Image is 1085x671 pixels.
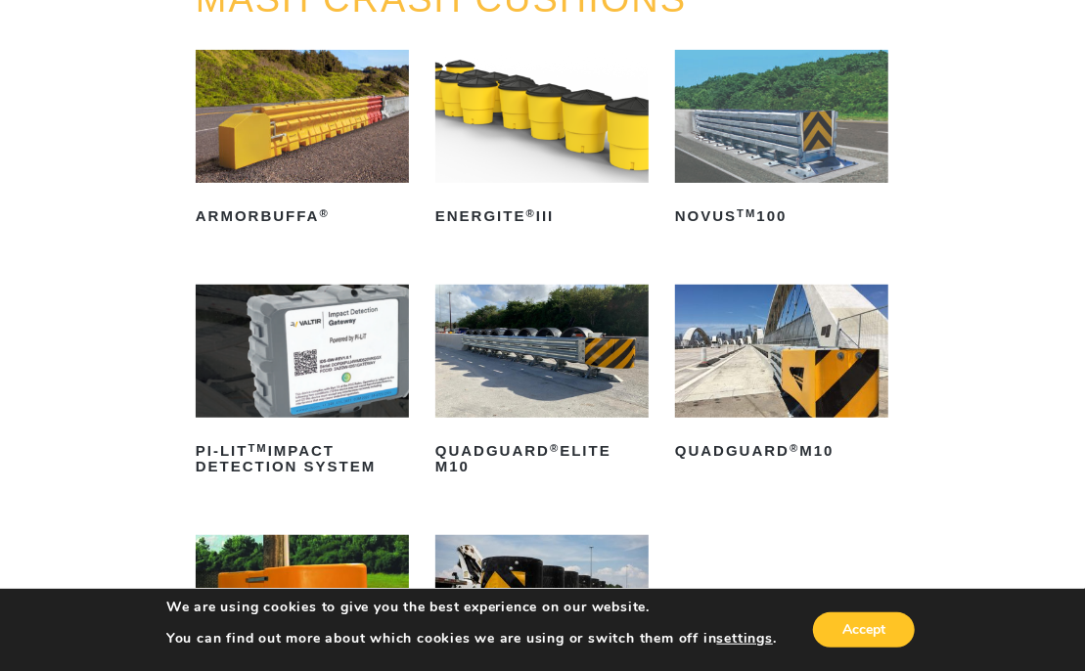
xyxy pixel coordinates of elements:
[319,207,329,219] sup: ®
[435,201,649,232] h2: ENERGITE III
[166,630,777,648] p: You can find out more about which cookies we are using or switch them off in .
[435,285,649,482] a: QuadGuard®Elite M10
[737,207,756,219] sup: TM
[196,285,409,482] a: PI-LITTMImpact Detection System
[526,207,536,219] sup: ®
[435,435,649,482] h2: QuadGuard Elite M10
[717,630,773,648] button: settings
[166,599,777,616] p: We are using cookies to give you the best experience on our website.
[675,201,888,232] h2: NOVUS 100
[249,442,268,454] sup: TM
[675,285,888,467] a: QuadGuard®M10
[196,435,409,482] h2: PI-LIT Impact Detection System
[196,50,409,232] a: ArmorBuffa®
[813,612,915,648] button: Accept
[435,50,649,232] a: ENERGITE®III
[675,435,888,467] h2: QuadGuard M10
[550,442,560,454] sup: ®
[790,442,799,454] sup: ®
[675,50,888,232] a: NOVUSTM100
[196,201,409,232] h2: ArmorBuffa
